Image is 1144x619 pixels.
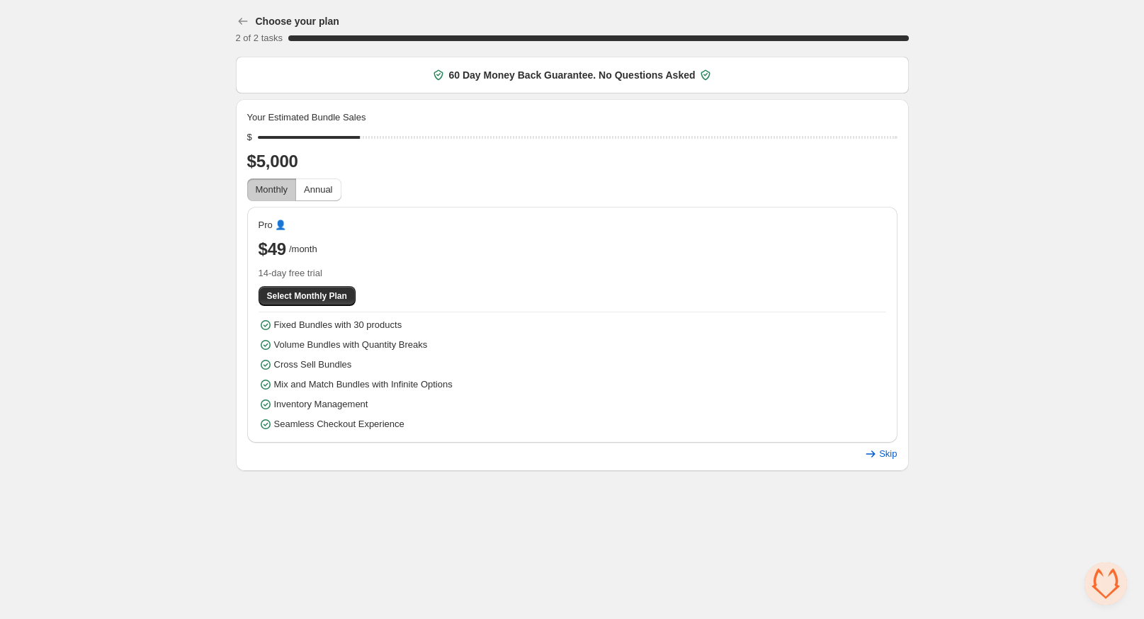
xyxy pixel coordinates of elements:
span: Mix and Match Bundles with Infinite Options [274,377,453,392]
button: Skip [855,444,905,464]
button: Monthly [247,178,297,201]
div: $ [247,130,252,144]
button: Annual [295,178,341,201]
span: 14-day free trial [259,266,886,280]
span: Cross Sell Bundles [274,358,352,372]
span: Volume Bundles with Quantity Breaks [274,338,428,352]
h3: Choose your plan [256,14,339,28]
span: Monthly [256,184,288,195]
h2: $5,000 [247,150,897,173]
span: $49 [259,238,286,261]
span: 60 Day Money Back Guarantee. No Questions Asked [448,68,695,82]
div: Open chat [1084,562,1127,605]
span: Select Monthly Plan [267,290,347,302]
span: Pro 👤 [259,218,287,232]
span: Your Estimated Bundle Sales [247,110,366,125]
span: Annual [304,184,332,195]
button: Select Monthly Plan [259,286,356,306]
span: Skip [879,448,897,460]
span: 2 of 2 tasks [236,33,283,43]
span: Seamless Checkout Experience [274,417,404,431]
span: /month [289,242,317,256]
span: Inventory Management [274,397,368,411]
span: Fixed Bundles with 30 products [274,318,402,332]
